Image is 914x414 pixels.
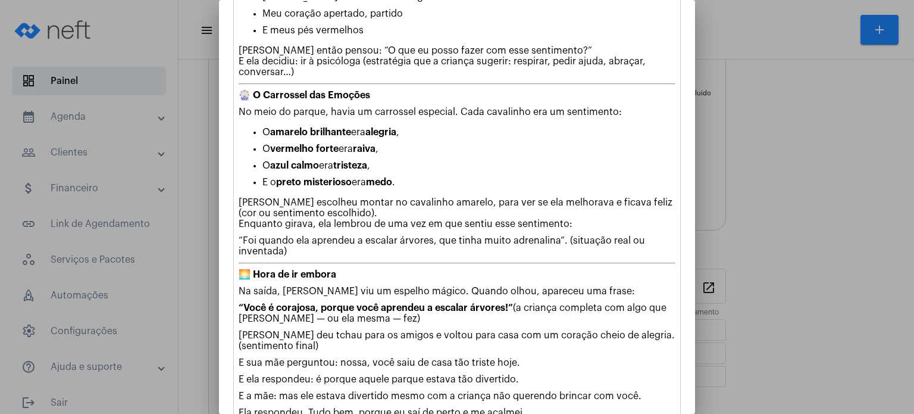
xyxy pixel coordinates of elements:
[262,127,675,138] p: O era ,
[366,178,392,187] strong: medo
[239,374,675,385] p: E ela respondeu: é porque aquele parque estava tão divertido.
[262,177,675,188] p: E o era .
[333,161,367,170] strong: tristeza
[239,303,513,313] strong: “Você é corajosa, porque você aprendeu a escalar árvores!”
[262,8,675,19] p: Meu coração apertado, partido
[270,161,319,170] strong: azul calmo
[239,330,675,351] p: [PERSON_NAME] deu tchau para os amigos e voltou para casa com um coração cheio de alegria. (senti...
[239,303,675,324] p: (a criança completa com algo que [PERSON_NAME] — ou ela mesma — fez)
[353,144,375,154] strong: raiva
[239,286,675,297] p: Na saída, [PERSON_NAME] viu um espelho mágico. Quando olhou, apareceu uma frase:
[262,160,675,171] p: O era ,
[239,235,675,257] p: “Foi quando ela aprendeu a escalar árvores, que tinha muito adrenalina”. (situação real ou invent...
[239,270,336,279] strong: 🌅 Hora de ir embora
[262,25,675,36] p: E meus pés vermelhos
[270,144,339,154] strong: vermelho forte
[239,357,675,368] p: E sua mãe perguntou: nossa, você saiu de casa tão triste hoje.
[239,391,675,401] p: E a mãe: mas ele estava divertido mesmo com a criança não querendo brincar com você.
[239,91,370,100] strong: 🎡 O Carrossel das Emoções
[239,107,675,117] p: No meio do parque, havia um carrossel especial. Cada cavalinho era um sentimento:
[262,144,675,154] p: O era ,
[239,197,675,229] p: [PERSON_NAME] escolheu montar no cavalinho amarelo, para ver se ela melhorava e ficava feliz (cor...
[276,178,352,187] strong: preto misterioso
[365,127,396,137] strong: alegria
[270,127,351,137] strong: amarelo brilhante
[239,45,675,77] p: [PERSON_NAME] então pensou: “O que eu posso fazer com esse sentimento?” E ela decidiu: ir à psicó...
